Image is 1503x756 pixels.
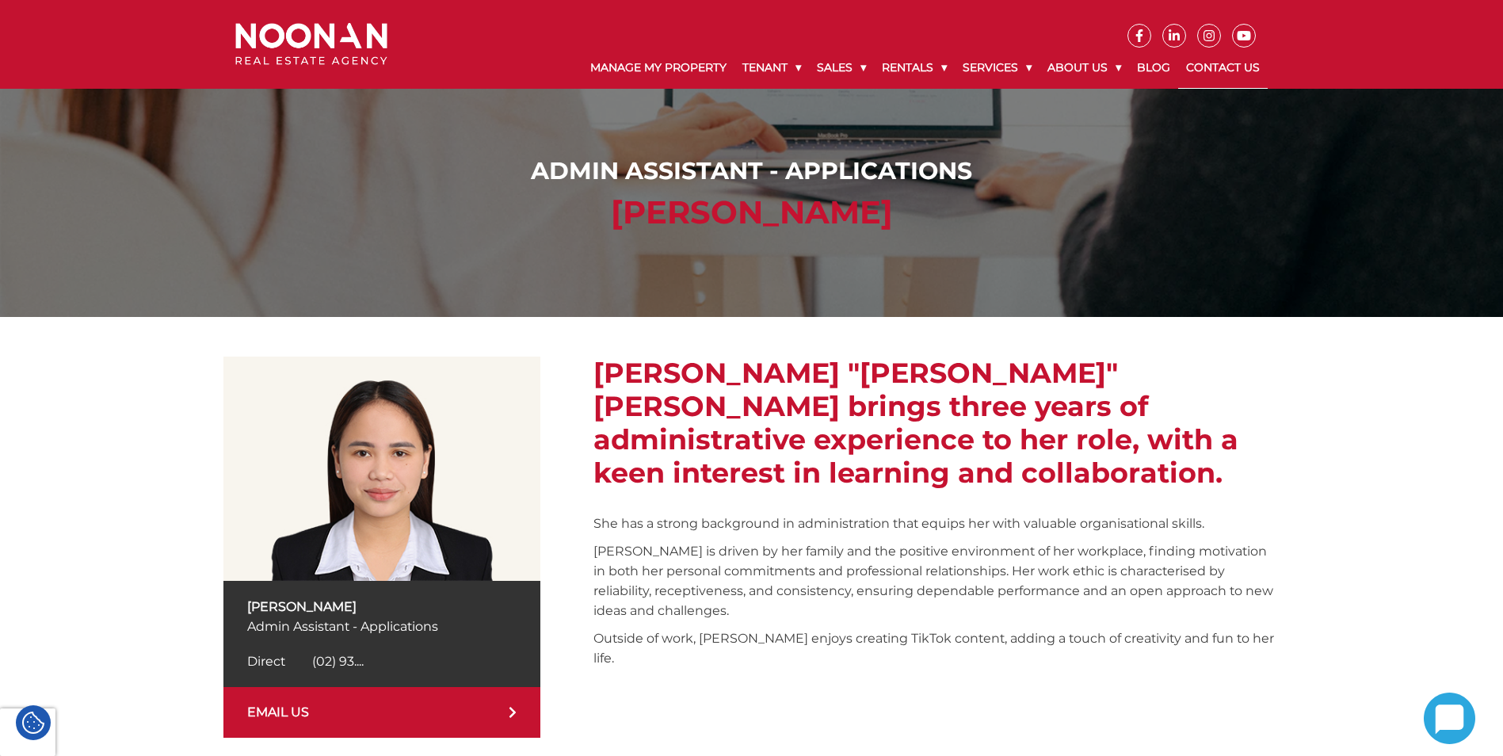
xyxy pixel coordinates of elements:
[1178,48,1268,89] a: Contact Us
[809,48,874,88] a: Sales
[239,157,1264,185] h1: Admin Assistant - Applications
[235,23,387,65] img: Noonan Real Estate Agency
[239,193,1264,231] h2: [PERSON_NAME]
[1040,48,1129,88] a: About Us
[312,654,364,669] span: (02) 93....
[955,48,1040,88] a: Services
[247,617,517,636] p: Admin Assistant - Applications
[223,357,540,581] img: Sherly Ann Fabian
[247,597,517,617] p: [PERSON_NAME]
[874,48,955,88] a: Rentals
[247,654,364,669] a: Click to reveal phone number
[593,514,1280,533] p: She has a strong background in administration that equips her with valuable organisational skills.
[593,628,1280,668] p: Outside of work, [PERSON_NAME] enjoys creating TikTok content, adding a touch of creativity and f...
[582,48,734,88] a: Manage My Property
[1129,48,1178,88] a: Blog
[247,654,285,669] span: Direct
[734,48,809,88] a: Tenant
[593,541,1280,620] p: [PERSON_NAME] is driven by her family and the positive environment of her workplace, finding moti...
[223,687,540,738] a: EMAIL US
[593,357,1280,490] h2: [PERSON_NAME] "[PERSON_NAME]" [PERSON_NAME] brings three years of administrative experience to he...
[16,705,51,740] div: Cookie Settings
